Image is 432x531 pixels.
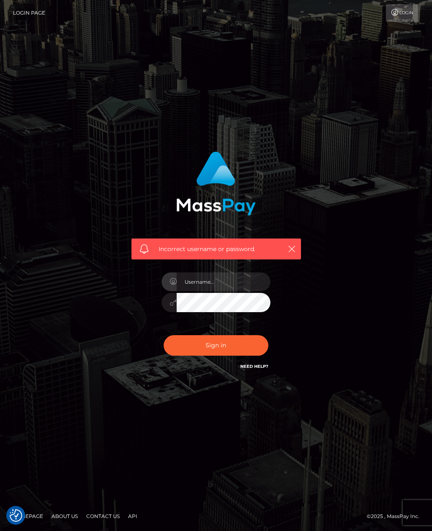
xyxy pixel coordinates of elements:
a: Contact Us [83,510,123,523]
a: Homepage [9,510,46,523]
a: Login [386,4,418,22]
div: © 2025 , MassPay Inc. [367,512,426,521]
a: About Us [48,510,81,523]
img: MassPay Login [176,151,256,215]
a: API [125,510,141,523]
a: Login Page [13,4,45,22]
button: Sign in [164,335,268,356]
button: Consent Preferences [10,509,22,522]
input: Username... [177,272,270,291]
a: Need Help? [240,364,268,369]
span: Incorrect username or password. [159,245,278,254]
img: Revisit consent button [10,509,22,522]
